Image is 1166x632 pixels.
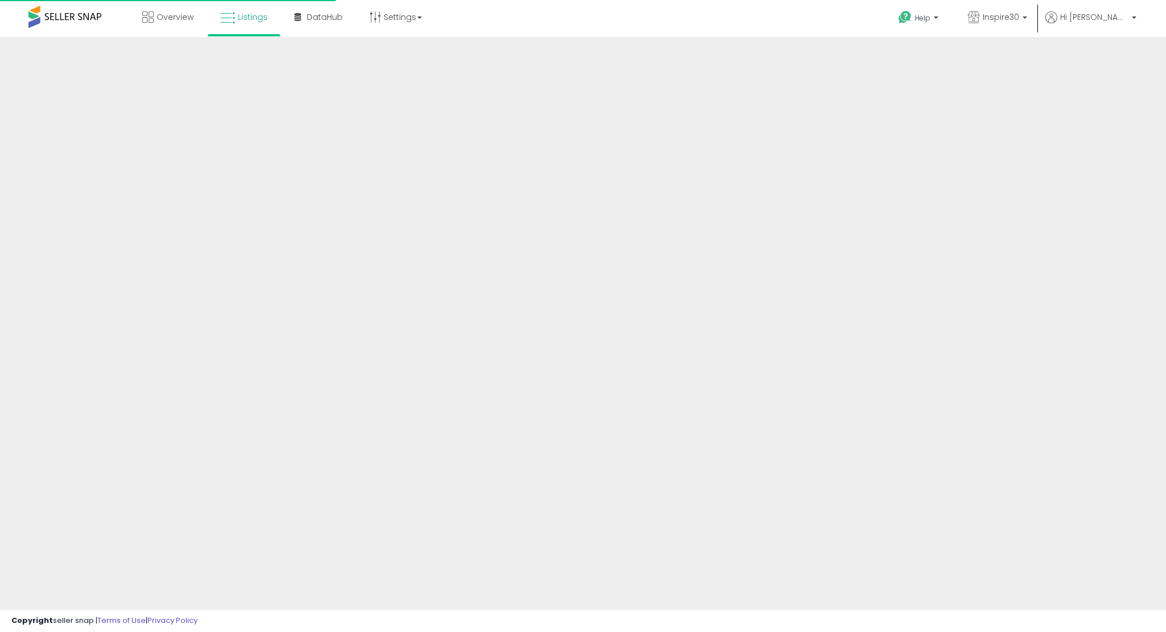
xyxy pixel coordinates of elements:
span: Hi [PERSON_NAME] [1060,11,1128,23]
a: Hi [PERSON_NAME] [1045,11,1136,37]
a: Help [889,2,950,37]
span: Inspire30 [983,11,1019,23]
span: DataHub [307,11,343,23]
span: Help [915,13,930,23]
i: Get Help [898,10,912,24]
span: Listings [238,11,268,23]
span: Overview [157,11,194,23]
